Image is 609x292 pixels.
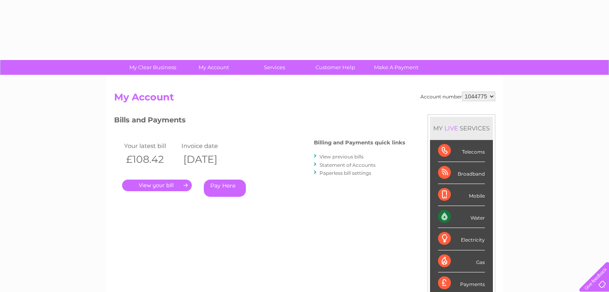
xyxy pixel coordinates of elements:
[438,206,485,228] div: Water
[438,184,485,206] div: Mobile
[114,114,405,128] h3: Bills and Payments
[314,140,405,146] h4: Billing and Payments quick links
[320,170,371,176] a: Paperless bill settings
[420,92,495,101] div: Account number
[179,151,237,168] th: [DATE]
[438,228,485,250] div: Electricity
[181,60,247,75] a: My Account
[122,140,180,151] td: Your latest bill
[120,60,186,75] a: My Clear Business
[122,151,180,168] th: £108.42
[430,117,493,140] div: MY SERVICES
[114,92,495,107] h2: My Account
[302,60,368,75] a: Customer Help
[363,60,429,75] a: Make A Payment
[241,60,308,75] a: Services
[320,162,376,168] a: Statement of Accounts
[204,180,246,197] a: Pay Here
[438,250,485,272] div: Gas
[438,140,485,162] div: Telecoms
[179,140,237,151] td: Invoice date
[443,124,460,132] div: LIVE
[122,180,192,191] a: .
[320,154,364,160] a: View previous bills
[438,162,485,184] div: Broadband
